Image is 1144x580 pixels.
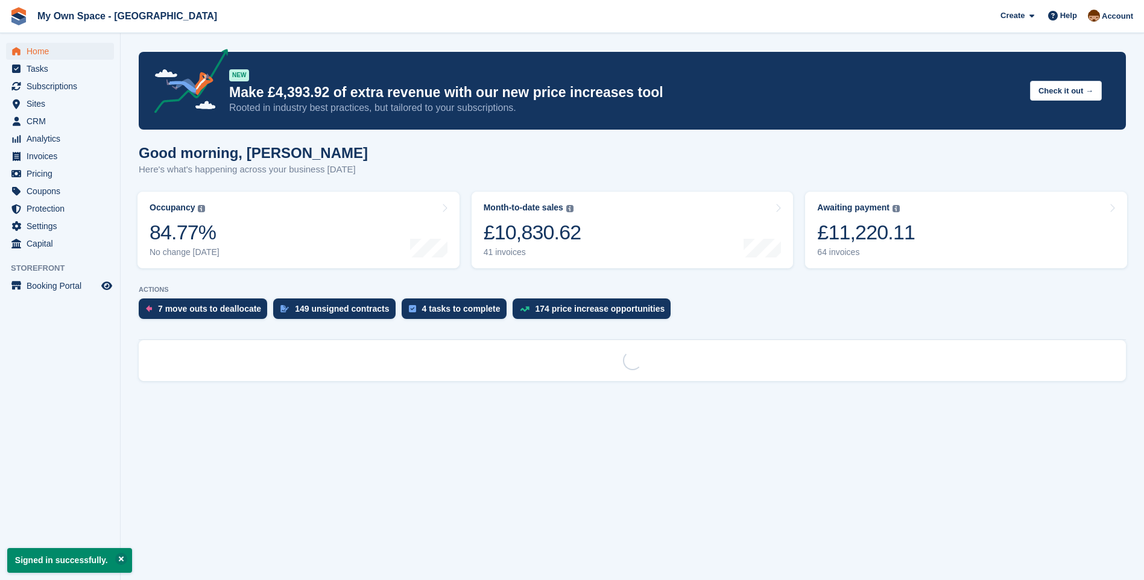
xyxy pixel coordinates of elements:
span: Capital [27,235,99,252]
div: 4 tasks to complete [422,304,501,314]
img: price_increase_opportunities-93ffe204e8149a01c8c9dc8f82e8f89637d9d84a8eef4429ea346261dce0b2c0.svg [520,306,529,312]
div: NEW [229,69,249,81]
img: price-adjustments-announcement-icon-8257ccfd72463d97f412b2fc003d46551f7dbcb40ab6d574587a9cd5c0d94... [144,49,229,118]
img: icon-info-grey-7440780725fd019a000dd9b08b2336e03edf1995a4989e88bcd33f0948082b44.svg [893,205,900,212]
a: Preview store [100,279,114,293]
a: Awaiting payment £11,220.11 64 invoices [805,192,1127,268]
a: menu [6,60,114,77]
p: ACTIONS [139,286,1126,294]
h1: Good morning, [PERSON_NAME] [139,145,368,161]
span: Account [1102,10,1133,22]
span: Help [1060,10,1077,22]
div: Month-to-date sales [484,203,563,213]
p: Rooted in industry best practices, but tailored to your subscriptions. [229,101,1020,115]
div: 174 price increase opportunities [536,304,665,314]
span: Subscriptions [27,78,99,95]
a: Occupancy 84.77% No change [DATE] [137,192,460,268]
a: menu [6,277,114,294]
a: menu [6,183,114,200]
div: No change [DATE] [150,247,220,257]
div: £11,220.11 [817,220,915,245]
span: CRM [27,113,99,130]
img: icon-info-grey-7440780725fd019a000dd9b08b2336e03edf1995a4989e88bcd33f0948082b44.svg [198,205,205,212]
a: 174 price increase opportunities [513,298,677,325]
span: Analytics [27,130,99,147]
a: menu [6,43,114,60]
span: Coupons [27,183,99,200]
button: Check it out → [1030,81,1102,101]
span: Invoices [27,148,99,165]
div: 7 move outs to deallocate [158,304,261,314]
img: move_outs_to_deallocate_icon-f764333ba52eb49d3ac5e1228854f67142a1ed5810a6f6cc68b1a99e826820c5.svg [146,305,152,312]
img: contract_signature_icon-13c848040528278c33f63329250d36e43548de30e8caae1d1a13099fd9432cc5.svg [280,305,289,312]
span: Pricing [27,165,99,182]
a: menu [6,95,114,112]
img: task-75834270c22a3079a89374b754ae025e5fb1db73e45f91037f5363f120a921f8.svg [409,305,416,312]
div: Awaiting payment [817,203,890,213]
span: Sites [27,95,99,112]
span: Create [1000,10,1025,22]
img: stora-icon-8386f47178a22dfd0bd8f6a31ec36ba5ce8667c1dd55bd0f319d3a0aa187defe.svg [10,7,28,25]
div: £10,830.62 [484,220,581,245]
p: Signed in successfully. [7,548,132,573]
p: Here's what's happening across your business [DATE] [139,163,368,177]
a: menu [6,200,114,217]
a: menu [6,218,114,235]
a: menu [6,113,114,130]
span: Home [27,43,99,60]
a: 4 tasks to complete [402,298,513,325]
div: 41 invoices [484,247,581,257]
a: menu [6,78,114,95]
span: Tasks [27,60,99,77]
a: menu [6,130,114,147]
div: 84.77% [150,220,220,245]
a: 149 unsigned contracts [273,298,401,325]
img: Paula Harris [1088,10,1100,22]
a: 7 move outs to deallocate [139,298,273,325]
a: menu [6,235,114,252]
a: menu [6,148,114,165]
span: Booking Portal [27,277,99,294]
p: Make £4,393.92 of extra revenue with our new price increases tool [229,84,1020,101]
span: Storefront [11,262,120,274]
span: Settings [27,218,99,235]
a: Month-to-date sales £10,830.62 41 invoices [472,192,794,268]
div: Occupancy [150,203,195,213]
a: menu [6,165,114,182]
a: My Own Space - [GEOGRAPHIC_DATA] [33,6,222,26]
span: Protection [27,200,99,217]
div: 149 unsigned contracts [295,304,389,314]
img: icon-info-grey-7440780725fd019a000dd9b08b2336e03edf1995a4989e88bcd33f0948082b44.svg [566,205,574,212]
div: 64 invoices [817,247,915,257]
